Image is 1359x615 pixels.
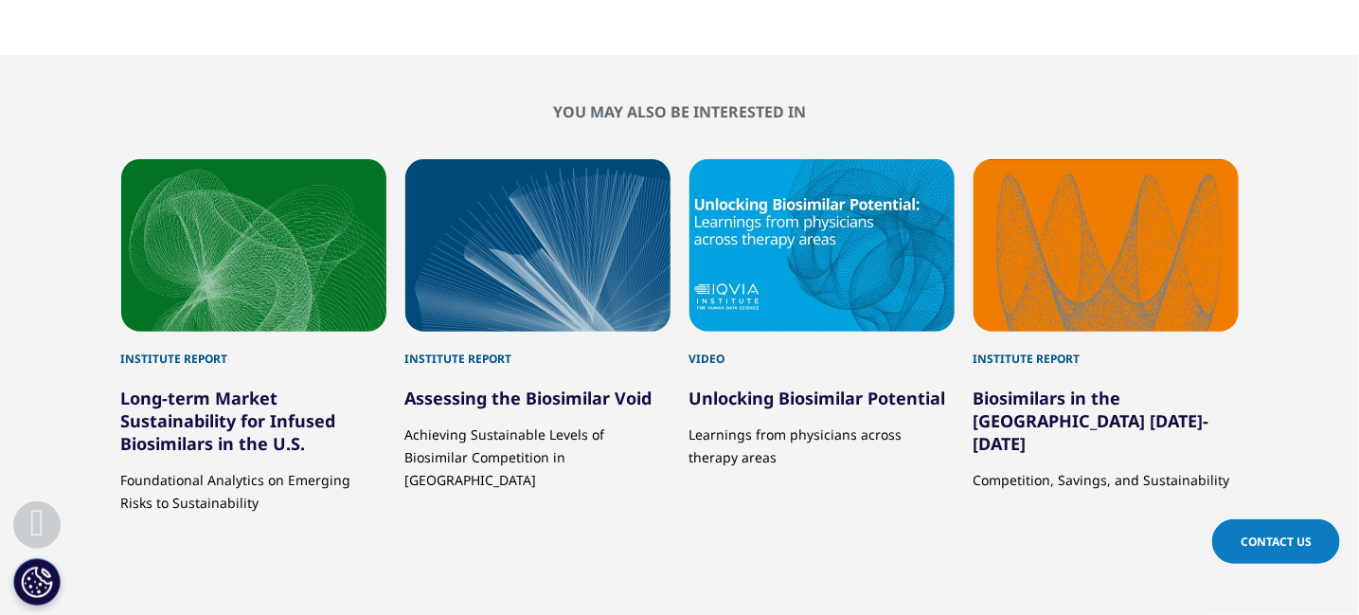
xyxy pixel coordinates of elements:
div: 4 / 11 [974,159,1239,533]
div: Institute Report [121,332,386,368]
p: Competition, Savings, and Sustainability [974,455,1239,492]
a: Biosimilars in the [GEOGRAPHIC_DATA] [DATE]-[DATE] [974,387,1209,455]
a: Unlocking Biosimilar Potential [689,387,946,409]
p: Achieving Sustainable Levels of Biosimilar Competition in [GEOGRAPHIC_DATA] [405,409,671,492]
a: Long-term Market Sustainability for Infused Biosimilars in the U.S. [121,387,336,455]
div: Video [689,332,955,368]
span: Contact Us [1241,534,1312,550]
button: Cookies Settings [13,558,61,606]
h2: YOU MAY ALSO BE INTERESTED IN [121,102,1239,121]
div: 3 / 11 [689,159,955,533]
div: 2 / 11 [405,159,671,533]
div: 1 / 11 [121,159,386,533]
div: Institute Report [974,332,1239,368]
a: Contact Us [1212,519,1340,564]
p: Foundational Analytics on Emerging Risks to Sustainability [121,455,386,515]
p: Learnings from physicians across therapy areas [689,409,955,469]
a: Assessing the Biosimilar Void [405,387,653,409]
div: Institute Report [405,332,671,368]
